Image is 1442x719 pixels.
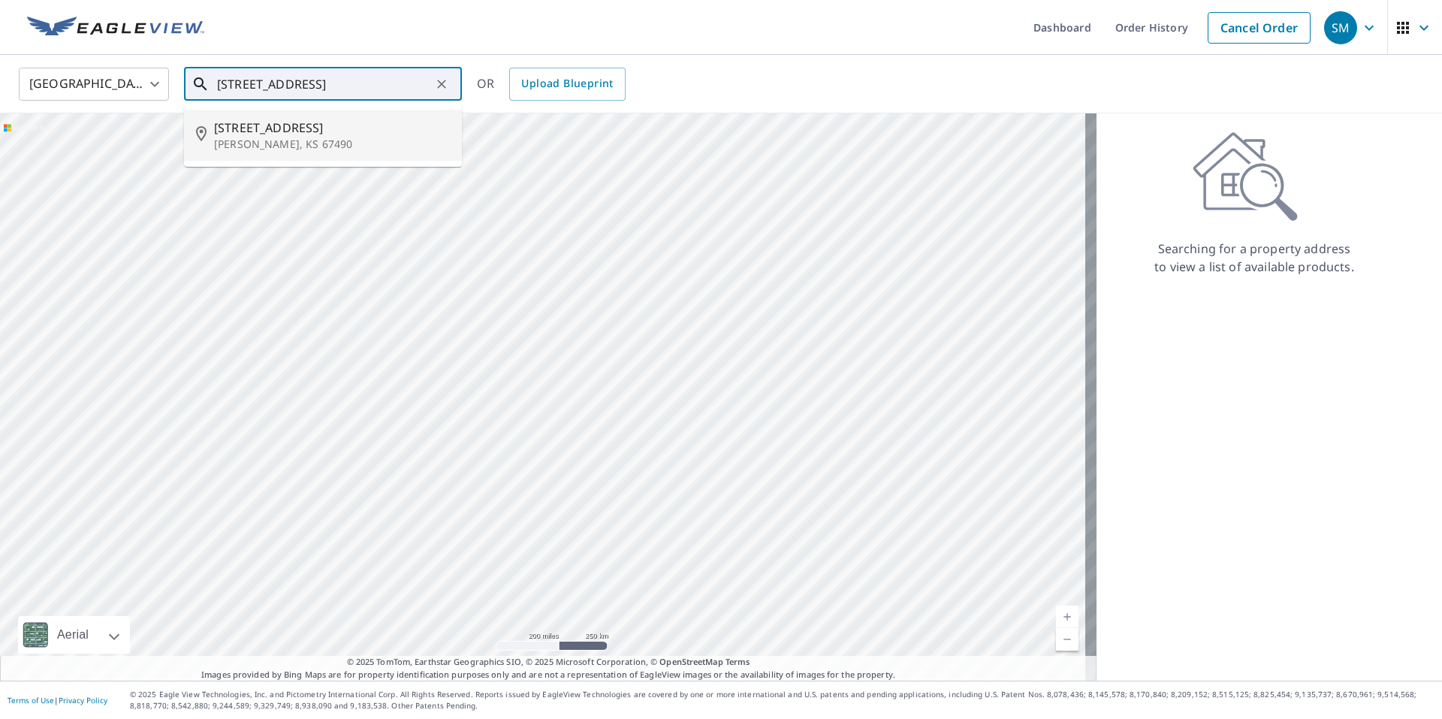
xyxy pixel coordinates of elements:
div: SM [1324,11,1357,44]
p: Searching for a property address to view a list of available products. [1154,240,1355,276]
a: Privacy Policy [59,695,107,705]
a: Current Level 5, Zoom Out [1056,628,1078,651]
div: Aerial [18,616,130,654]
a: OpenStreetMap [659,656,723,667]
img: EV Logo [27,17,204,39]
p: [PERSON_NAME], KS 67490 [214,137,450,152]
button: Clear [431,74,452,95]
a: Terms [726,656,750,667]
span: Upload Blueprint [521,74,613,93]
p: | [8,696,107,705]
a: Current Level 5, Zoom In [1056,606,1078,628]
a: Upload Blueprint [509,68,625,101]
p: © 2025 Eagle View Technologies, Inc. and Pictometry International Corp. All Rights Reserved. Repo... [130,689,1434,711]
span: [STREET_ADDRESS] [214,119,450,137]
a: Cancel Order [1208,12,1311,44]
div: OR [477,68,626,101]
div: Aerial [53,616,93,654]
div: [GEOGRAPHIC_DATA] [19,63,169,105]
input: Search by address or latitude-longitude [217,63,431,105]
span: © 2025 TomTom, Earthstar Geographics SIO, © 2025 Microsoft Corporation, © [347,656,750,669]
a: Terms of Use [8,695,54,705]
